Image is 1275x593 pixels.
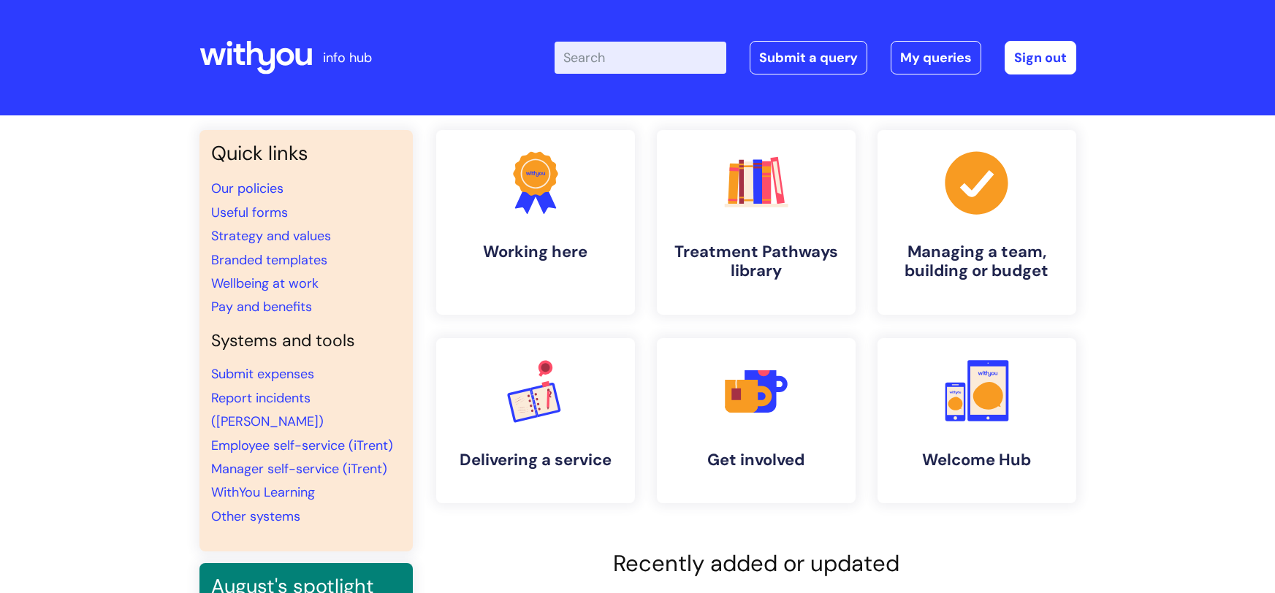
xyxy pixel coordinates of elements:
[889,242,1065,281] h4: Managing a team, building or budget
[211,180,283,197] a: Our policies
[657,338,856,503] a: Get involved
[889,451,1065,470] h4: Welcome Hub
[211,298,312,315] a: Pay and benefits
[211,227,331,245] a: Strategy and values
[891,41,981,74] a: My queries
[211,275,319,292] a: Wellbeing at work
[323,46,372,69] p: info hub
[669,242,844,281] h4: Treatment Pathways library
[436,550,1076,577] h2: Recently added or updated
[211,142,401,165] h3: Quick links
[211,331,401,351] h4: Systems and tools
[211,365,314,383] a: Submit expenses
[448,451,623,470] h4: Delivering a service
[750,41,867,74] a: Submit a query
[878,130,1076,315] a: Managing a team, building or budget
[669,451,844,470] h4: Get involved
[555,41,1076,74] div: | -
[211,508,300,525] a: Other systems
[436,130,635,315] a: Working here
[211,389,324,430] a: Report incidents ([PERSON_NAME])
[555,42,726,74] input: Search
[448,242,623,261] h4: Working here
[657,130,856,315] a: Treatment Pathways library
[878,338,1076,503] a: Welcome Hub
[1005,41,1076,74] a: Sign out
[211,204,288,221] a: Useful forms
[211,460,387,478] a: Manager self-service (iTrent)
[211,437,393,454] a: Employee self-service (iTrent)
[211,251,327,269] a: Branded templates
[436,338,635,503] a: Delivering a service
[211,483,315,501] a: WithYou Learning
